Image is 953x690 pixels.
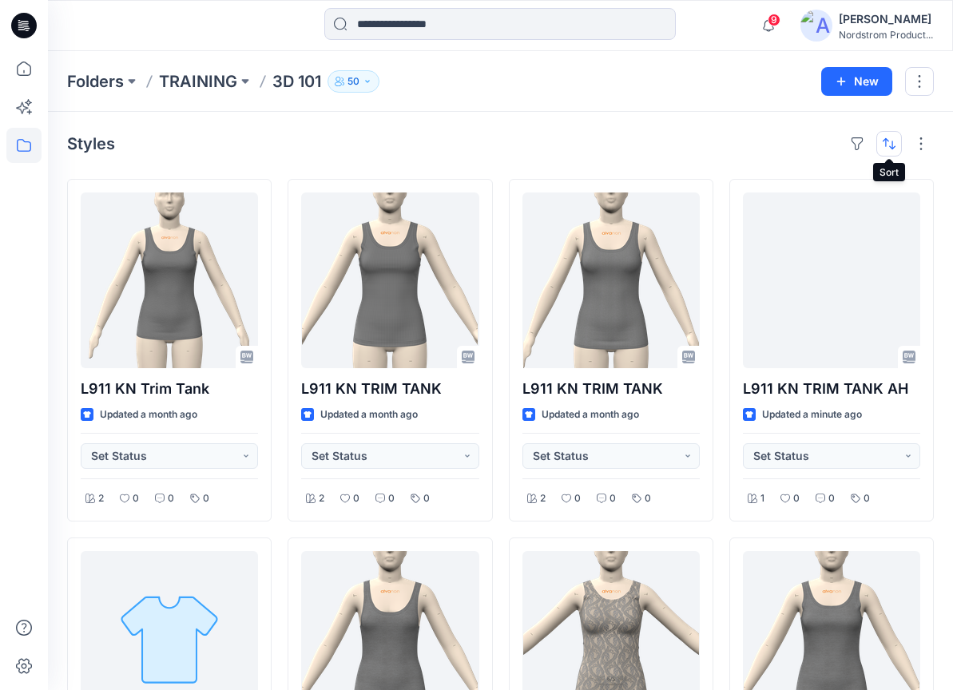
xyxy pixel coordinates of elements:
[319,490,324,507] p: 2
[760,490,764,507] p: 1
[81,378,258,400] p: L911 KN Trim Tank
[159,70,237,93] a: TRAINING
[272,70,321,93] p: 3D 101
[388,490,395,507] p: 0
[522,378,700,400] p: L911 KN TRIM TANK
[839,29,933,41] div: Nordstrom Product...
[353,490,359,507] p: 0
[203,490,209,507] p: 0
[168,490,174,507] p: 0
[100,406,197,423] p: Updated a month ago
[133,490,139,507] p: 0
[328,70,379,93] button: 50
[542,406,639,423] p: Updated a month ago
[793,490,800,507] p: 0
[522,192,700,368] a: L911 KN TRIM TANK
[743,378,920,400] p: L911 KN TRIM TANK AH
[347,73,359,90] p: 50
[610,490,616,507] p: 0
[762,406,862,423] p: Updated a minute ago
[828,490,835,507] p: 0
[81,192,258,368] a: L911 KN Trim Tank
[864,490,870,507] p: 0
[574,490,581,507] p: 0
[301,192,478,368] a: L911 KN TRIM TANK
[645,490,651,507] p: 0
[67,134,115,153] h4: Styles
[800,10,832,42] img: avatar
[98,490,104,507] p: 2
[67,70,124,93] a: Folders
[423,490,430,507] p: 0
[540,490,546,507] p: 2
[320,406,418,423] p: Updated a month ago
[839,10,933,29] div: [PERSON_NAME]
[743,192,920,368] a: L911 KN TRIM TANK AH
[821,67,892,96] button: New
[768,14,780,26] span: 9
[301,378,478,400] p: L911 KN TRIM TANK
